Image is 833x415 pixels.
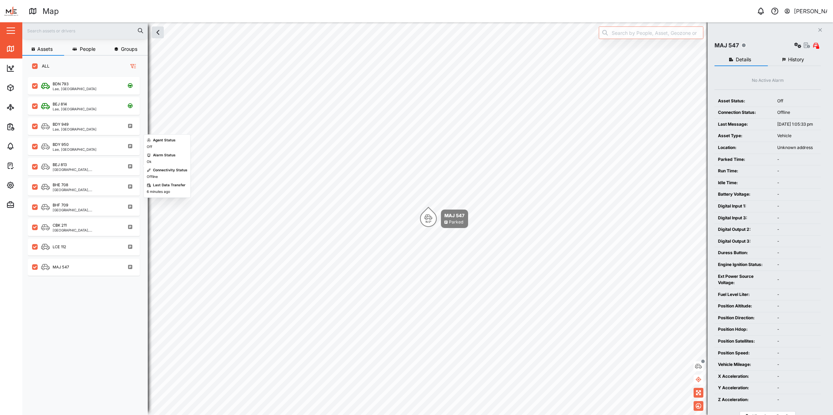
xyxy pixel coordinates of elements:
[153,182,185,188] div: Last Data Transfer
[777,276,817,283] div: -
[777,338,817,345] div: -
[788,57,804,62] span: History
[53,222,67,228] div: CBK 211
[718,261,770,268] div: Engine Ignition Status:
[718,109,770,116] div: Connection Status:
[718,338,770,345] div: Position Satellites:
[718,144,770,151] div: Location:
[777,121,817,128] div: [DATE] 1:05:33 pm
[718,326,770,333] div: Position Hdop:
[777,261,817,268] div: -
[147,189,170,195] div: 6 minutes ago
[718,385,770,391] div: Y Acceleration:
[121,47,137,52] span: Groups
[777,98,817,104] div: Off
[718,361,770,368] div: Vehicle Mileage:
[53,81,69,87] div: BDN 793
[777,315,817,321] div: -
[18,45,34,53] div: Map
[777,144,817,151] div: Unknown address
[18,201,39,209] div: Admin
[718,133,770,139] div: Asset Type:
[794,7,827,16] div: [PERSON_NAME]
[18,181,43,189] div: Settings
[18,103,35,111] div: Sites
[43,5,59,17] div: Map
[777,156,817,163] div: -
[777,326,817,333] div: -
[777,226,817,233] div: -
[37,47,53,52] span: Assets
[777,215,817,221] div: -
[147,144,152,150] div: Off
[777,168,817,174] div: -
[599,26,703,39] input: Search by People, Asset, Geozone or Place
[718,191,770,198] div: Battery Voltage:
[718,273,770,286] div: Ext Power Source Voltage:
[53,87,97,91] div: Lae, [GEOGRAPHIC_DATA]
[53,228,119,232] div: [GEOGRAPHIC_DATA], [GEOGRAPHIC_DATA]
[18,84,40,92] div: Assets
[80,47,95,52] span: People
[718,250,770,256] div: Duress Button:
[777,361,817,368] div: -
[718,168,770,174] div: Run Time:
[444,212,465,219] div: MAJ 547
[153,138,176,143] div: Agent Status
[777,373,817,380] div: -
[752,77,784,84] div: No Active Alarm
[420,210,468,228] div: Map marker
[26,25,144,36] input: Search assets or drivers
[777,350,817,357] div: -
[3,3,19,19] img: Main Logo
[53,162,67,168] div: BEJ 813
[777,250,817,256] div: -
[53,188,119,191] div: [GEOGRAPHIC_DATA], [GEOGRAPHIC_DATA]
[718,215,770,221] div: Digital Input 3:
[449,219,463,226] div: Parked
[777,191,817,198] div: -
[777,109,817,116] div: Offline
[18,162,37,170] div: Tasks
[53,122,69,127] div: BDY 949
[53,182,68,188] div: BHE 708
[777,397,817,403] div: -
[153,167,188,173] div: Connectivity Status
[777,303,817,310] div: -
[777,180,817,186] div: -
[718,238,770,245] div: Digital Output 3:
[718,203,770,210] div: Digital Input 1:
[736,57,751,62] span: Details
[53,101,67,107] div: BEJ 814
[777,203,817,210] div: -
[718,303,770,310] div: Position Altitude:
[777,238,817,245] div: -
[53,107,97,111] div: Lae, [GEOGRAPHIC_DATA]
[53,208,119,212] div: [GEOGRAPHIC_DATA], [GEOGRAPHIC_DATA]
[718,373,770,380] div: X Acceleration:
[718,180,770,186] div: Idle Time:
[53,244,66,250] div: LCE 112
[53,202,68,208] div: BHF 709
[426,220,431,223] div: N 0°
[153,152,176,158] div: Alarm Status
[777,133,817,139] div: Vehicle
[718,291,770,298] div: Fuel Level Liter:
[784,6,827,16] button: [PERSON_NAME]
[718,121,770,128] div: Last Message:
[718,156,770,163] div: Parked Time:
[18,64,49,72] div: Dashboard
[28,75,147,410] div: grid
[718,350,770,357] div: Position Speed:
[147,159,151,165] div: Ok
[18,123,42,131] div: Reports
[718,397,770,403] div: Z Acceleration:
[38,63,49,69] label: ALL
[718,98,770,104] div: Asset Status:
[53,148,97,151] div: Lae, [GEOGRAPHIC_DATA]
[53,127,97,131] div: Lae, [GEOGRAPHIC_DATA]
[777,291,817,298] div: -
[147,174,158,180] div: Offline
[18,142,40,150] div: Alarms
[53,264,69,270] div: MAJ 547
